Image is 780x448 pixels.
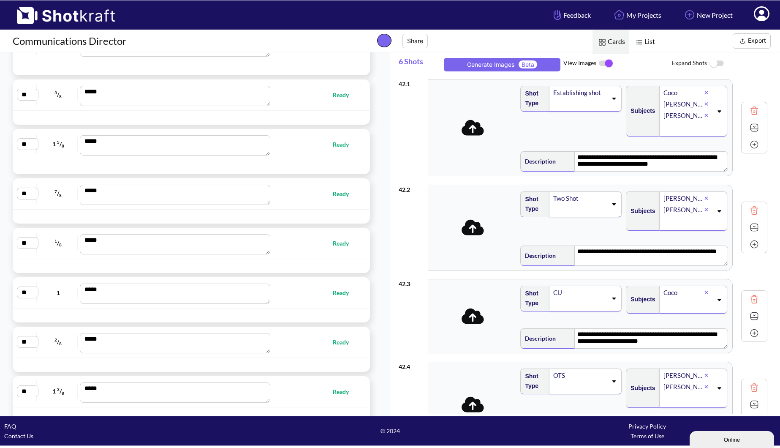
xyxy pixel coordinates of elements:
[633,37,644,48] img: List Icon
[626,104,655,118] span: Subjects
[626,381,655,395] span: Subjects
[682,8,697,22] img: Add Icon
[54,90,57,95] span: 3
[444,58,561,71] button: Generate ImagesBeta
[663,193,705,204] div: [PERSON_NAME]
[748,293,761,306] img: Trash Icon
[626,292,655,306] span: Subjects
[39,88,78,101] span: /
[521,287,545,310] span: Shot Type
[748,327,761,339] img: Add Icon
[333,238,357,248] span: Ready
[59,341,62,346] span: 8
[333,90,357,100] span: Ready
[39,187,78,200] span: /
[552,10,591,20] span: Feedback
[4,432,33,440] a: Contact Us
[612,8,626,22] img: Home Icon
[399,180,424,194] div: 42 . 2
[521,192,545,216] span: Shot Type
[402,34,428,48] button: Share
[39,385,78,398] span: 1 /
[748,104,761,117] img: Trash Icon
[663,110,705,121] div: [PERSON_NAME]
[552,8,563,22] img: Hand Icon
[333,189,357,199] span: Ready
[39,236,78,250] span: /
[748,381,761,394] img: Trash Icon
[59,94,62,99] span: 8
[748,121,761,134] img: Expand Icon
[521,369,545,393] span: Shot Type
[552,370,607,381] div: OTS
[748,138,761,151] img: Add Icon
[62,391,64,396] span: 8
[596,55,615,72] img: ToggleOn Icon
[606,4,668,26] a: My Projects
[333,139,357,149] span: Ready
[39,137,78,151] span: 1 /
[519,60,537,68] span: Beta
[521,87,545,110] span: Shot Type
[39,335,78,349] span: /
[626,204,655,218] span: Subjects
[399,52,441,75] span: 6 Shots
[663,381,705,393] div: [PERSON_NAME]
[399,275,424,289] div: 42 . 3
[333,387,357,396] span: Ready
[748,398,761,411] img: Expand Icon
[54,189,57,194] span: 7
[519,431,776,441] div: Terms of Use
[748,204,761,217] img: Trash Icon
[552,87,607,98] div: Establishing shot
[333,337,357,347] span: Ready
[663,287,705,298] div: Coco
[690,429,776,448] iframe: chat widget
[399,75,424,89] div: 42 . 1
[261,426,519,436] span: © 2024
[597,37,608,48] img: Card Icon
[59,242,62,247] span: 8
[59,193,62,198] span: 8
[676,4,739,26] a: New Project
[4,423,16,430] a: FAQ
[592,30,629,54] span: Cards
[399,358,424,372] div: 42 . 4
[399,75,768,180] div: 42.1Shot TypeEstablishing shotSubjectsCoco[PERSON_NAME][PERSON_NAME]Description**** **** **** ***...
[707,55,726,73] img: ToggleOff Icon
[748,221,761,234] img: Expand Icon
[552,193,607,204] div: Two Shot
[519,421,776,431] div: Privacy Policy
[563,55,672,72] span: View Images
[737,36,748,46] img: Export Icon
[54,238,57,243] span: 1
[748,310,761,322] img: Expand Icon
[663,87,705,98] div: Coco
[521,154,556,168] span: Description
[733,33,771,49] button: Export
[54,337,57,342] span: 2
[663,98,705,110] div: [PERSON_NAME]
[748,238,761,251] img: Add Icon
[552,287,607,298] div: CU
[333,288,357,298] span: Ready
[62,143,64,148] span: 8
[663,370,705,381] div: [PERSON_NAME]
[57,139,60,145] span: 5
[629,30,659,54] span: List
[57,387,60,392] span: 3
[39,288,78,298] span: 1
[521,249,556,262] span: Description
[521,331,556,345] span: Description
[663,204,705,216] div: [PERSON_NAME]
